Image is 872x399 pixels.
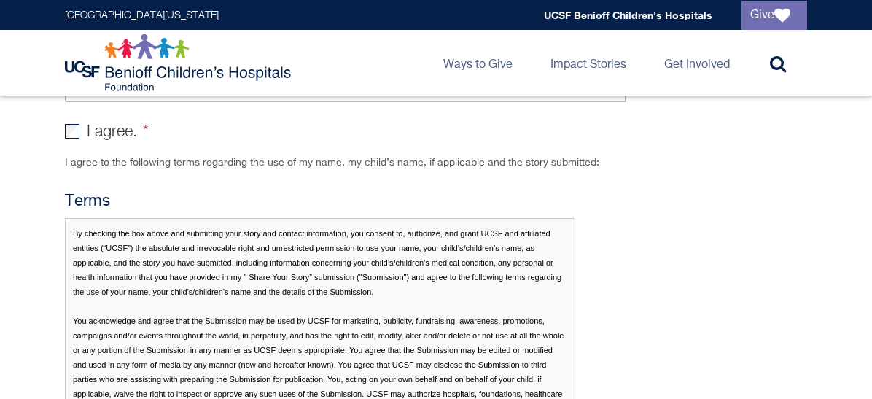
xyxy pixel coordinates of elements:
a: Get Involved [653,30,741,96]
a: UCSF Benioff Children's Hospitals [544,9,712,21]
a: Ways to Give [432,30,524,96]
label: I agree. [87,124,149,140]
a: [GEOGRAPHIC_DATA][US_STATE] [65,10,219,20]
div: I agree to the following terms regarding the use of my name, my child’s name, if applicable and t... [65,155,626,171]
img: Logo for UCSF Benioff Children's Hospitals Foundation [65,34,295,92]
a: Impact Stories [539,30,638,96]
a: Give [741,1,807,30]
h4: Terms [65,193,626,211]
